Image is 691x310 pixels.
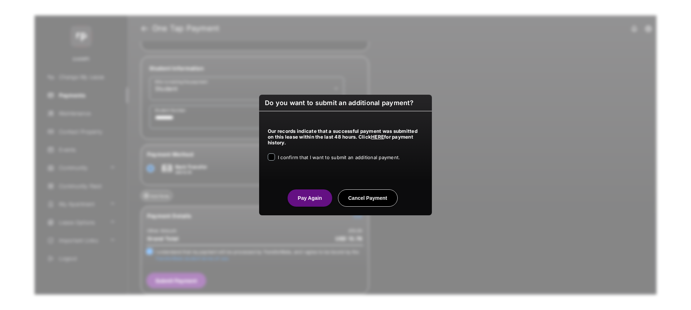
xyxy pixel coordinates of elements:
h6: Do you want to submit an additional payment? [259,95,432,111]
h5: Our records indicate that a successful payment was submitted on this lease within the last 48 hou... [268,128,423,145]
button: Cancel Payment [338,189,398,207]
span: I confirm that I want to submit an additional payment. [278,154,400,160]
a: HERE [371,134,384,140]
button: Pay Again [288,189,332,207]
